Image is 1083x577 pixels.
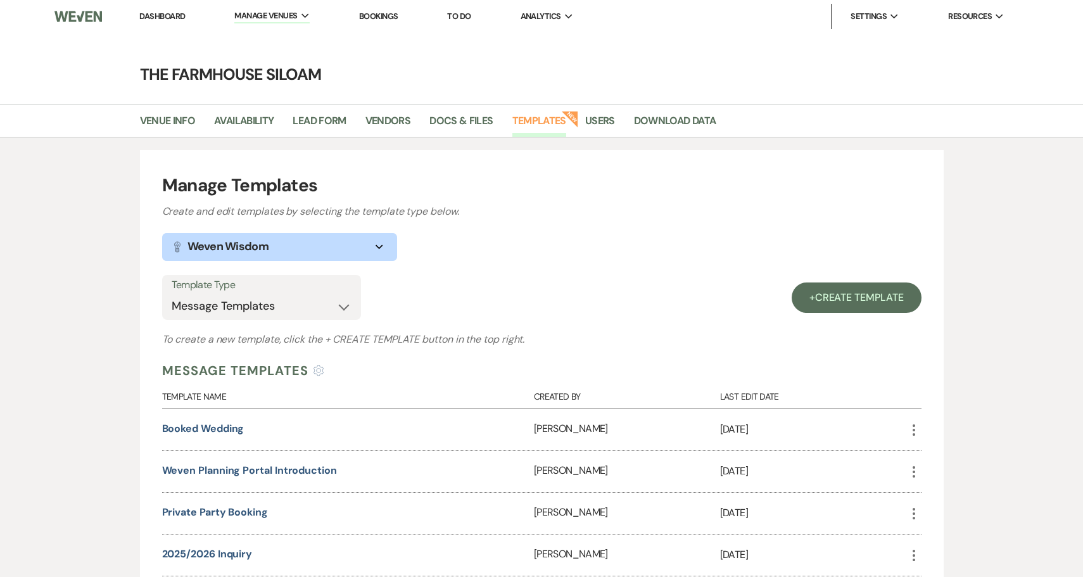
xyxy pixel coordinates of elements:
a: 2025/2026 Inquiry [162,547,253,561]
a: Dashboard [139,11,185,22]
p: [DATE] [720,547,906,563]
div: [PERSON_NAME] [534,493,720,534]
a: Vendors [365,113,411,137]
div: Template Name [162,380,535,409]
a: Download Data [634,113,716,137]
a: Docs & Files [429,113,493,137]
a: Lead Form [293,113,346,137]
span: Settings [851,10,887,23]
h3: To create a new template, click the button in the top right. [162,332,921,347]
div: Last Edit Date [720,380,906,409]
a: Weven Planning Portal Introduction [162,464,337,477]
h4: The FarmHouse Siloam [85,63,997,86]
p: [DATE] [720,463,906,479]
img: Weven Logo [54,3,103,30]
div: [PERSON_NAME] [534,451,720,492]
p: [DATE] [720,505,906,521]
h4: Message Templates [162,361,308,380]
h1: Manage Templates [162,172,921,199]
a: +Create Template [792,282,921,313]
span: Analytics [521,10,561,23]
a: Templates [512,113,566,137]
span: Manage Venues [234,10,297,22]
a: Venue Info [140,113,196,137]
label: Template Type [172,276,351,295]
a: Users [585,113,615,137]
a: To Do [447,11,471,22]
div: [PERSON_NAME] [534,535,720,576]
span: Create Template [815,291,904,304]
a: Private Party Booking [162,505,268,519]
h3: Create and edit templates by selecting the template type below. [162,204,921,219]
strong: New [561,110,579,127]
span: Resources [948,10,992,23]
button: Weven Wisdom [162,233,397,261]
p: [DATE] [720,421,906,438]
a: Bookings [359,11,398,22]
a: Booked Wedding [162,422,244,435]
div: Created By [534,380,720,409]
span: + Create Template [325,333,420,346]
div: [PERSON_NAME] [534,409,720,450]
a: Availability [214,113,274,137]
h1: Weven Wisdom [187,238,269,255]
